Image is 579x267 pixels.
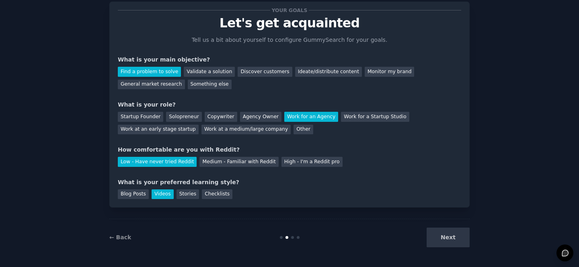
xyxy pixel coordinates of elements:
[341,112,409,122] div: Work for a Startup Studio
[240,112,281,122] div: Agency Owner
[199,157,278,167] div: Medium - Familiar with Reddit
[188,36,391,44] p: Tell us a bit about yourself to configure GummySearch for your goals.
[118,178,461,187] div: What is your preferred learning style?
[118,146,461,154] div: How comfortable are you with Reddit?
[152,189,174,199] div: Videos
[202,189,232,199] div: Checklists
[166,112,201,122] div: Solopreneur
[109,234,131,240] a: ← Back
[118,157,197,167] div: Low - Have never tried Reddit
[270,6,309,14] span: Your goals
[118,125,199,135] div: Work at an early stage startup
[118,55,461,64] div: What is your main objective?
[201,125,291,135] div: Work at a medium/large company
[184,67,235,77] div: Validate a solution
[118,67,181,77] div: Find a problem to solve
[294,125,313,135] div: Other
[118,189,149,199] div: Blog Posts
[284,112,338,122] div: Work for an Agency
[118,112,163,122] div: Startup Founder
[177,189,199,199] div: Stories
[365,67,414,77] div: Monitor my brand
[118,16,461,30] p: Let's get acquainted
[118,80,185,90] div: General market research
[238,67,292,77] div: Discover customers
[188,80,232,90] div: Something else
[118,101,461,109] div: What is your role?
[205,112,237,122] div: Copywriter
[295,67,362,77] div: Ideate/distribute content
[281,157,343,167] div: High - I'm a Reddit pro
